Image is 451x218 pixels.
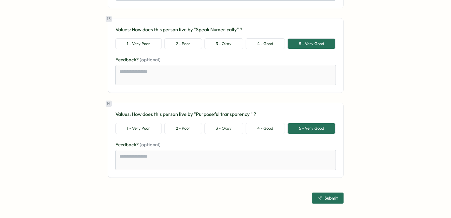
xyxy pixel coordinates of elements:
p: Values: How does this person live by "Speak Numerically" ? [115,26,336,33]
button: 5 - Very Good [287,38,336,49]
span: (optional) [140,57,161,63]
div: 14 [106,101,112,107]
button: 2 - Poor [164,38,202,49]
button: 1 - Very Poor [115,123,162,134]
button: 4 - Good [246,123,285,134]
button: 2 - Poor [164,123,202,134]
button: 1 - Very Poor [115,38,162,49]
span: Feedback? [115,142,140,147]
button: 4 - Good [246,38,285,49]
span: Submit [325,196,338,200]
span: (optional) [140,142,161,147]
button: Submit [312,193,344,204]
button: 3 - Okay [204,38,243,49]
p: Values: How does this person live by "Purposeful transparency " ? [115,110,336,118]
div: 13 [106,16,112,22]
button: 5 - Very Good [287,123,336,134]
button: 3 - Okay [204,123,243,134]
span: Feedback? [115,57,140,63]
